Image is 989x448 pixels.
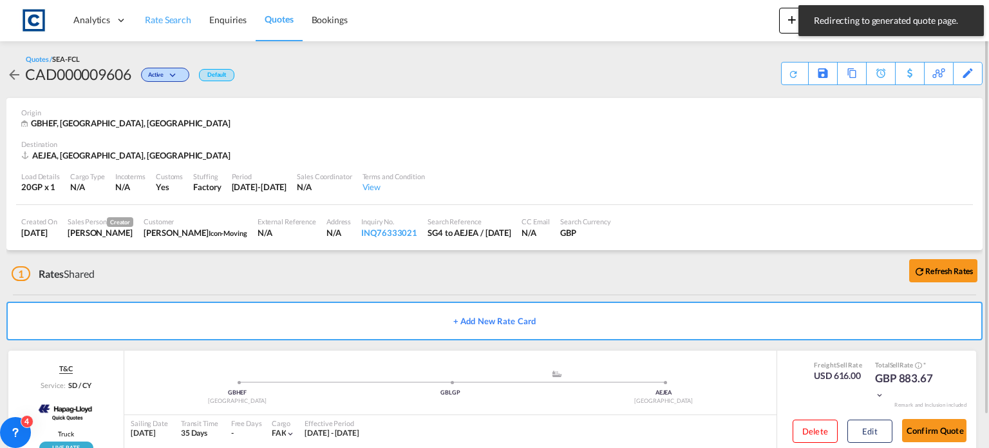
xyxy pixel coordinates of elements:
div: Created On [21,217,57,226]
div: Load Details [21,171,60,181]
span: Subject to Remarks [922,361,926,369]
div: Sam Toole [144,227,247,239]
b: Refresh Rates [925,266,973,276]
div: Inquiry No. [361,217,417,226]
div: 20GP x 1 [21,181,60,193]
div: Lynsey Heaton [68,227,133,239]
div: Factory Stuffing [193,181,221,193]
span: Creator [107,217,133,227]
div: GBP 883.67 [875,371,939,402]
span: GBHEF, [GEOGRAPHIC_DATA], [GEOGRAPHIC_DATA] [31,118,231,128]
button: Confirm Quote [902,419,966,442]
div: AEJEA [557,389,770,397]
span: New [784,14,833,24]
div: Address [326,217,351,226]
div: Quotes /SEA-FCL [26,54,80,64]
div: Terms and Condition [363,171,425,181]
div: N/A [297,181,352,193]
span: Rates [39,268,64,280]
div: Period [232,171,287,181]
div: Yes [156,181,183,193]
div: SD / CY [65,380,91,390]
button: icon-plus 400-fgNewicon-chevron-down [779,8,838,34]
div: Free Days [231,418,262,428]
div: Change Status Here [131,64,193,84]
div: 35 Days [181,428,218,439]
span: Sell [836,361,847,369]
div: Cargo [272,418,296,428]
span: Analytics [73,14,110,26]
span: [DATE] - [DATE] [305,428,359,438]
button: Spot Rates are dynamic & can fluctuate with time [913,361,922,371]
div: - [231,428,234,439]
div: Total Rate [875,360,939,371]
div: GBHEF [131,389,344,397]
span: Bookings [312,14,348,25]
div: Effective Period [305,418,359,428]
div: 05 Sep 2025 - 30 Sep 2025 [305,428,359,439]
span: Sell [890,361,900,369]
div: N/A [115,181,130,193]
md-icon: icon-chevron-down [286,429,295,438]
div: Default [199,69,234,81]
span: Active [148,71,167,83]
md-icon: icon-chevron-down [875,391,884,400]
div: icon-arrow-left [6,64,25,84]
div: N/A [326,227,351,239]
span: SEA-FCL [52,55,79,63]
div: Search Currency [560,217,611,226]
md-icon: icon-plus 400-fg [784,12,800,27]
div: Customer [144,217,247,226]
span: Quotes [265,14,293,24]
span: 1 [12,266,30,281]
md-icon: icon-refresh [788,69,798,79]
button: + Add New Rate Card [6,302,983,340]
div: [DATE] [131,428,168,439]
div: CAD000009606 [25,64,131,84]
div: Stuffing [193,171,221,181]
button: Delete [793,420,838,443]
span: FAK [272,428,287,438]
md-icon: icon-chevron-down [167,72,182,79]
button: Edit [847,420,892,443]
div: Sales Person [68,217,133,227]
div: Freight Rate [814,360,862,369]
div: Change Status Here [141,68,189,82]
img: Hapag-Lloyd Spot [36,394,96,426]
div: Sales Coordinator [297,171,352,181]
div: Origin [21,108,968,117]
div: SG4 to AEJEA / 5 Sep 2025 [428,227,511,239]
div: Save As Template [809,63,837,84]
div: N/A [258,227,316,239]
div: 5 Sep 2025 [21,227,57,239]
div: View [363,181,425,193]
md-icon: assets/icons/custom/ship-fill.svg [549,371,565,377]
div: [GEOGRAPHIC_DATA] [557,397,770,405]
div: INQ76333021 [361,227,417,239]
span: T&C [59,364,73,374]
button: icon-refreshRefresh Rates [909,259,977,282]
div: Shared [12,267,95,281]
div: USD 616.00 [814,369,862,382]
span: Redirecting to generated quote page. [810,14,972,27]
div: Remark and Inclusion included [885,402,976,409]
span: Enquiries [209,14,247,25]
div: Incoterms [115,171,146,181]
div: N/A [522,227,550,239]
img: 1fdb9190129311efbfaf67cbb4249bed.jpeg [19,6,48,35]
div: Customs [156,171,183,181]
div: GBP [560,227,611,239]
div: CC Email [522,217,550,226]
div: GBLGP [344,389,557,397]
div: Transit Time [181,418,218,428]
div: AEJEA, Jebel Ali, Middle East [21,150,234,161]
div: [GEOGRAPHIC_DATA] [131,397,344,405]
span: Rate Search [145,14,191,25]
div: Search Reference [428,217,511,226]
div: GBHEF, Hertford, Europe [21,117,234,130]
div: Destination [21,139,968,149]
div: N/A [70,181,105,193]
div: External Reference [258,217,316,226]
span: Icon-Moving [209,229,247,237]
md-icon: icon-refresh [914,266,925,277]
